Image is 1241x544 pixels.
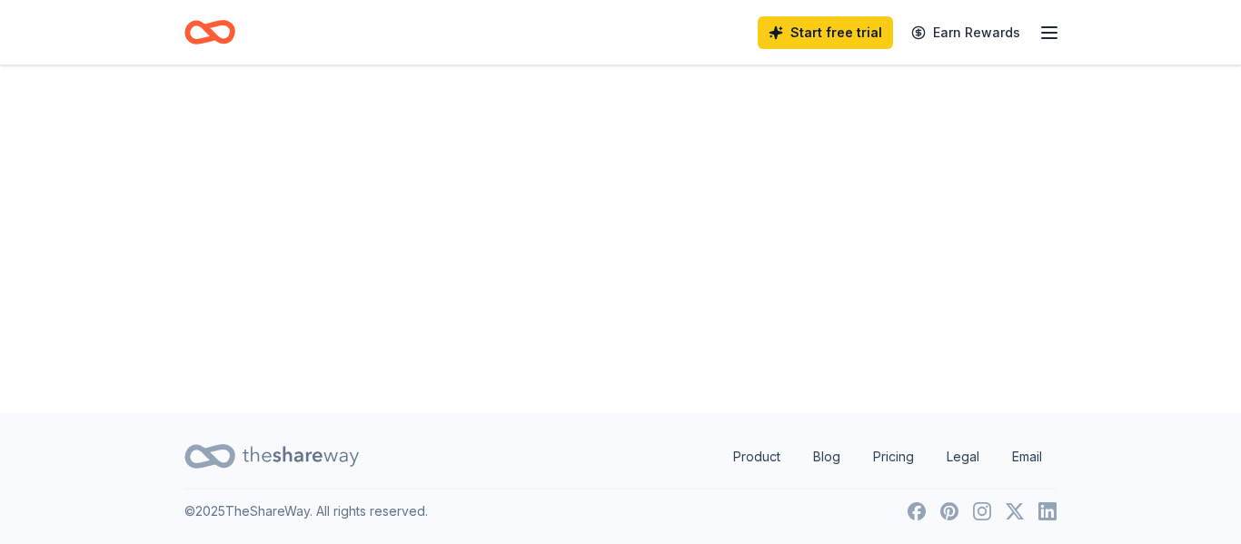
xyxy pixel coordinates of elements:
[184,11,235,54] a: Home
[998,439,1057,475] a: Email
[719,439,795,475] a: Product
[758,16,893,49] a: Start free trial
[719,439,1057,475] nav: quick links
[859,439,928,475] a: Pricing
[184,500,428,522] p: © 2025 TheShareWay. All rights reserved.
[932,439,994,475] a: Legal
[799,439,855,475] a: Blog
[900,16,1031,49] a: Earn Rewards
